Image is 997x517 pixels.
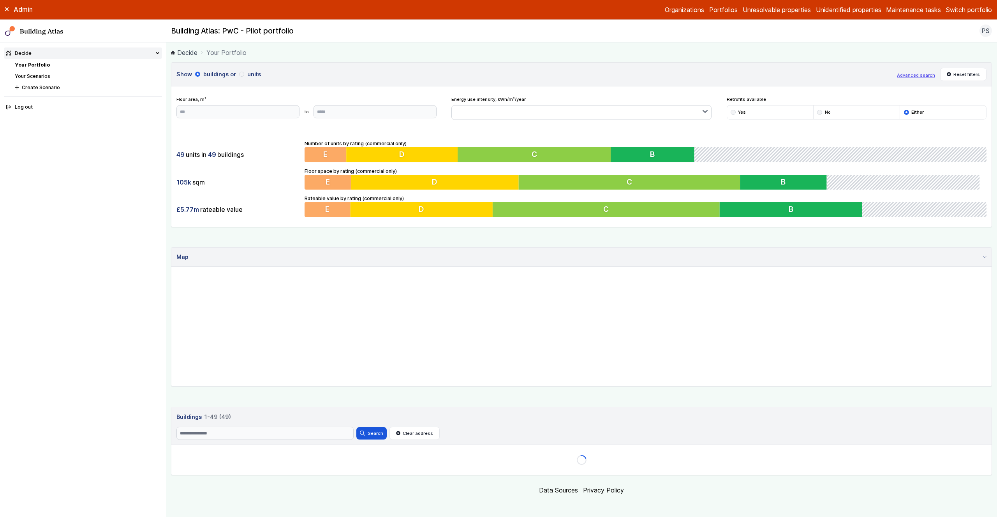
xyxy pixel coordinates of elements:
button: Clear address [389,427,440,440]
a: Decide [171,48,197,57]
div: Decide [6,49,32,57]
a: Data Sources [539,486,578,494]
button: E [305,147,346,162]
span: 49 [176,150,185,159]
span: 49 [208,150,216,159]
span: C [630,177,636,186]
button: PS [979,25,992,37]
a: Unidentified properties [816,5,881,14]
span: Retrofits available [727,96,987,102]
a: Buildings 1-49 (49) [176,412,986,421]
span: Your Portfolio [206,48,247,57]
a: Your Scenarios [15,73,50,79]
a: Privacy Policy [583,486,624,494]
div: units in buildings [176,147,299,162]
summary: Map [171,248,992,267]
button: Advanced search [897,72,935,78]
div: Floor space by rating (commercial only) [305,167,986,190]
span: 105k [176,178,191,186]
a: Portfolios [709,5,738,14]
button: B [611,147,694,162]
button: Log out [4,102,162,113]
button: D [351,202,493,217]
summary: Decide [4,47,162,59]
button: D [346,147,458,162]
span: C [603,205,609,214]
h3: Show [176,70,892,79]
span: B [789,205,793,214]
span: B [786,177,791,186]
button: B [720,202,862,217]
button: Reset filters [940,68,987,81]
div: Energy use intensity, kWh/m²/year [451,96,712,120]
h3: Buildings [174,411,233,423]
span: PS [982,26,990,35]
button: Create Scenario [12,82,162,93]
div: Rateable value by rating (commercial only) [305,195,986,217]
span: E [323,150,328,159]
div: rateable value [176,202,299,217]
a: Organizations [665,5,704,14]
button: Search [356,427,387,440]
span: D [433,177,439,186]
button: C [521,175,744,190]
button: C [458,147,611,162]
a: Unresolvable properties [743,5,811,14]
div: Floor area, m² [176,96,437,118]
button: B [745,175,832,190]
img: main-0bbd2752.svg [5,26,15,36]
button: D [351,175,521,190]
a: Maintenance tasks [886,5,941,14]
form: to [176,105,437,118]
button: E [305,202,351,217]
span: B [650,150,655,159]
span: £5.77m [176,205,199,214]
span: E [326,177,330,186]
div: Number of units by rating (commercial only) [305,140,986,162]
h2: Building Atlas: PwC - Pilot portfolio [171,26,294,36]
span: E [325,205,329,214]
button: E [305,175,351,190]
a: Your Portfolio [15,62,50,68]
span: D [399,150,405,159]
div: sqm [176,175,299,190]
span: C [532,150,537,159]
button: Switch portfolio [946,5,992,14]
span: 1-49 (49) [204,413,231,421]
button: C [493,202,720,217]
span: D [419,205,424,214]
